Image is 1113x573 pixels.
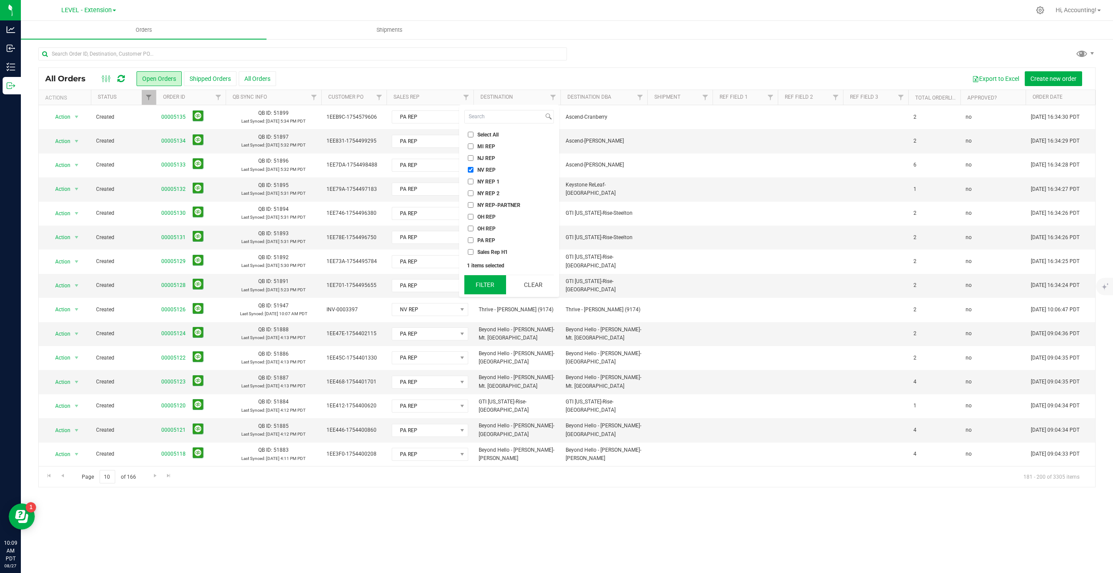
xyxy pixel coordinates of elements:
inline-svg: Inbound [7,44,15,53]
span: no [966,402,972,410]
input: Search [465,110,543,123]
span: no [966,233,972,242]
button: Open Orders [137,71,182,86]
span: [DATE] 09:04:36 PDT [1031,330,1080,338]
span: Created [96,161,151,169]
button: Export to Excel [966,71,1025,86]
inline-svg: Inventory [7,63,15,71]
span: NJ REP [477,156,495,161]
a: 00005126 [161,306,186,314]
span: PA REP [392,328,457,340]
a: 00005124 [161,330,186,338]
span: NV REP [392,303,457,316]
span: [DATE] 09:04:34 PDT [1031,426,1080,434]
a: Go to the next page [149,470,161,482]
span: Beyond Hello - [PERSON_NAME]-[GEOGRAPHIC_DATA] [566,422,642,438]
a: Filter [894,90,908,105]
span: [DATE] 09:04:33 PDT [1031,450,1080,458]
span: [DATE] 16:34:30 PDT [1031,113,1080,121]
a: Order Date [1033,94,1063,100]
a: Filter [829,90,843,105]
span: 181 - 200 of 3305 items [1016,470,1086,483]
a: Filter [698,90,713,105]
span: [DATE] 09:04:34 PDT [1031,402,1080,410]
a: Go to the previous page [56,470,69,482]
a: Go to the first page [43,470,55,482]
span: Last Synced: [241,215,265,220]
span: PA REP [392,424,457,436]
a: Filter [307,90,321,105]
span: PA REP [392,135,457,147]
span: 2 [913,330,916,338]
span: Ascend-[PERSON_NAME] [566,161,642,169]
span: [DATE] 16:34:26 PDT [1031,233,1080,242]
iframe: Resource center unread badge [26,502,36,513]
span: 1EE79A-1754497183 [327,185,381,193]
span: QB ID: [258,158,272,164]
span: Beyond Hello - [PERSON_NAME]-Mt. [GEOGRAPHIC_DATA] [479,373,555,390]
span: select [71,111,82,123]
span: Last Synced: [241,143,265,147]
span: [DATE] 16:34:29 PDT [1031,137,1080,145]
a: Filter [459,90,473,105]
span: QB ID: [258,134,272,140]
span: QB ID: [258,375,272,381]
span: [DATE] 16:34:25 PDT [1031,257,1080,266]
span: Last Synced: [241,408,265,413]
input: NY REP 2 [468,190,473,196]
span: 2 [913,113,916,121]
span: QB ID: [258,182,272,188]
a: 00005130 [161,209,186,217]
span: select [71,159,82,171]
span: 51897 [273,134,289,140]
span: Action [47,135,71,147]
span: Action [47,328,71,340]
inline-svg: Analytics [7,25,15,34]
span: [DATE] 5:31 PM PDT [266,215,306,220]
span: Action [47,207,71,220]
span: [DATE] 4:13 PM PDT [266,383,306,388]
a: 00005128 [161,281,186,290]
span: select [71,280,82,292]
a: Total Orderlines [915,95,962,101]
span: 2 [913,306,916,314]
span: Orders [124,26,164,34]
span: GTI [US_STATE]-Rise-[GEOGRAPHIC_DATA] [566,277,642,294]
span: QB ID: [258,399,272,405]
span: no [966,378,972,386]
span: no [966,137,972,145]
span: GTI [US_STATE]-Rise-Steelton [566,233,642,242]
span: Action [47,424,71,436]
span: QB ID: [258,447,272,453]
span: no [966,330,972,338]
span: Created [96,426,151,434]
span: Keystone ReLeaf-[GEOGRAPHIC_DATA] [566,181,642,197]
span: [DATE] 5:30 PM PDT [266,263,306,268]
span: PA REP [392,280,457,292]
span: Thrive - [PERSON_NAME] (9174) [566,306,642,314]
span: Last Synced: [240,311,264,316]
a: 00005131 [161,233,186,242]
span: PA REP [392,231,457,243]
span: Beyond Hello - [PERSON_NAME]-[GEOGRAPHIC_DATA] [566,350,642,366]
span: select [71,303,82,316]
span: select [71,231,82,243]
span: Action [47,376,71,388]
inline-svg: Outbound [7,81,15,90]
span: PA REP [392,256,457,268]
span: Beyond Hello - [PERSON_NAME]-Mt. [GEOGRAPHIC_DATA] [479,326,555,342]
a: Filter [372,90,387,105]
span: [DATE] 16:34:28 PDT [1031,161,1080,169]
input: PA REP [468,237,473,243]
a: Filter [211,90,226,105]
span: no [966,306,972,314]
span: 51884 [273,399,289,405]
span: no [966,281,972,290]
a: 00005133 [161,161,186,169]
span: Sales Rep H1 [477,250,508,255]
div: 1 items selected [467,263,551,269]
a: 00005134 [161,137,186,145]
button: Shipped Orders [184,71,237,86]
span: 1EE78E-1754496750 [327,233,381,242]
span: [DATE] 16:34:24 PDT [1031,281,1080,290]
